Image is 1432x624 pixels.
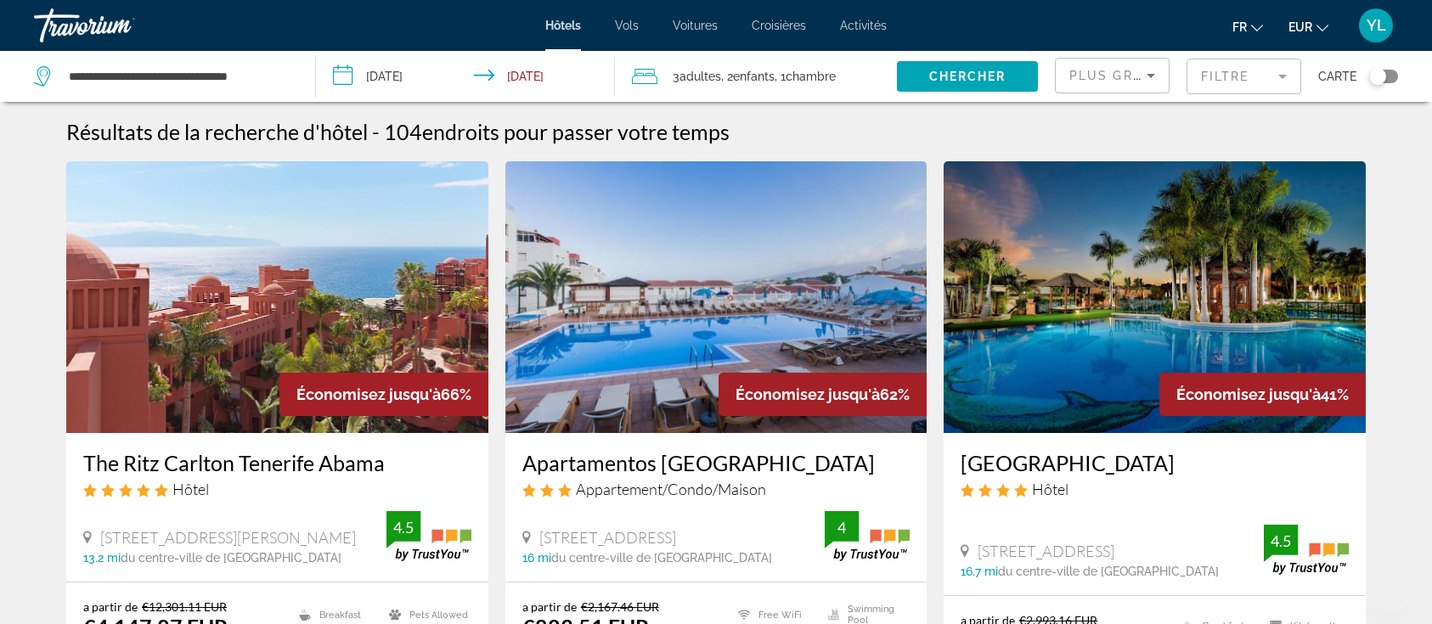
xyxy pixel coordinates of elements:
span: , 2 [721,65,775,88]
div: 62% [719,373,927,416]
span: - [372,119,380,144]
div: 3 star Apartment [522,480,911,498]
span: Économisez jusqu'à [736,385,880,403]
span: Plus grandes économies [1069,69,1272,82]
span: [STREET_ADDRESS] [978,542,1114,560]
iframe: Bouton de lancement de la fenêtre de messagerie [1364,556,1418,610]
span: 16.7 mi [961,565,998,578]
span: 3 [673,65,721,88]
span: endroits pour passer votre temps [422,119,730,144]
div: 4.5 [386,517,420,537]
a: The Ritz Carlton Tenerife Abama [83,450,471,475]
span: , 1 [775,65,836,88]
a: Vols [615,19,639,32]
span: fr [1232,20,1247,34]
del: €12,301.11 EUR [142,599,227,614]
div: 5 star Hotel [83,480,471,498]
img: trustyou-badge.svg [1264,525,1349,575]
div: 4 [825,517,859,537]
img: Hotel image [944,161,1366,433]
span: Économisez jusqu'à [296,385,441,403]
button: Check-in date: Apr 20, 2026 Check-out date: Apr 26, 2026 [316,51,615,102]
span: du centre-ville de [GEOGRAPHIC_DATA] [998,565,1219,578]
a: Hôtels [545,19,581,32]
del: €2,167.46 EUR [581,599,659,614]
span: du centre-ville de [GEOGRAPHIC_DATA] [551,551,772,565]
span: 13.2 mi [83,551,121,565]
span: du centre-ville de [GEOGRAPHIC_DATA] [121,551,341,565]
button: Filter [1187,58,1301,95]
a: Travorium [34,3,204,48]
a: Activités [840,19,887,32]
span: [STREET_ADDRESS] [539,528,676,547]
span: Hôtel [1032,480,1068,498]
img: Hotel image [505,161,927,433]
div: 4 star Hotel [961,480,1349,498]
span: Hôtel [172,480,209,498]
div: 4.5 [1264,531,1298,551]
div: 41% [1159,373,1366,416]
button: Change language [1232,14,1263,39]
mat-select: Sort by [1069,65,1155,86]
span: Enfants [733,70,775,83]
span: Carte [1318,65,1356,88]
h1: Résultats de la recherche d'hôtel [66,119,368,144]
button: Chercher [897,61,1038,92]
button: Toggle map [1356,69,1398,84]
h2: 104 [384,119,730,144]
span: Chambre [786,70,836,83]
span: a partir de [522,599,577,614]
button: Travelers: 3 adults, 2 children [615,51,897,102]
img: Hotel image [66,161,488,433]
div: 66% [279,373,488,416]
span: Appartement/Condo/Maison [576,480,766,498]
span: YL [1367,17,1386,34]
a: Voitures [673,19,718,32]
a: Apartamentos [GEOGRAPHIC_DATA] [522,450,911,475]
span: EUR [1288,20,1312,34]
img: trustyou-badge.svg [386,511,471,561]
a: Croisières [752,19,806,32]
img: trustyou-badge.svg [825,511,910,561]
a: [GEOGRAPHIC_DATA] [961,450,1349,475]
button: User Menu [1354,8,1398,43]
span: 16 mi [522,551,551,565]
button: Change currency [1288,14,1328,39]
span: Économisez jusqu'à [1176,385,1321,403]
span: a partir de [83,599,138,614]
span: Adultes [679,70,721,83]
span: [STREET_ADDRESS][PERSON_NAME] [100,528,356,547]
span: Chercher [929,70,1006,83]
